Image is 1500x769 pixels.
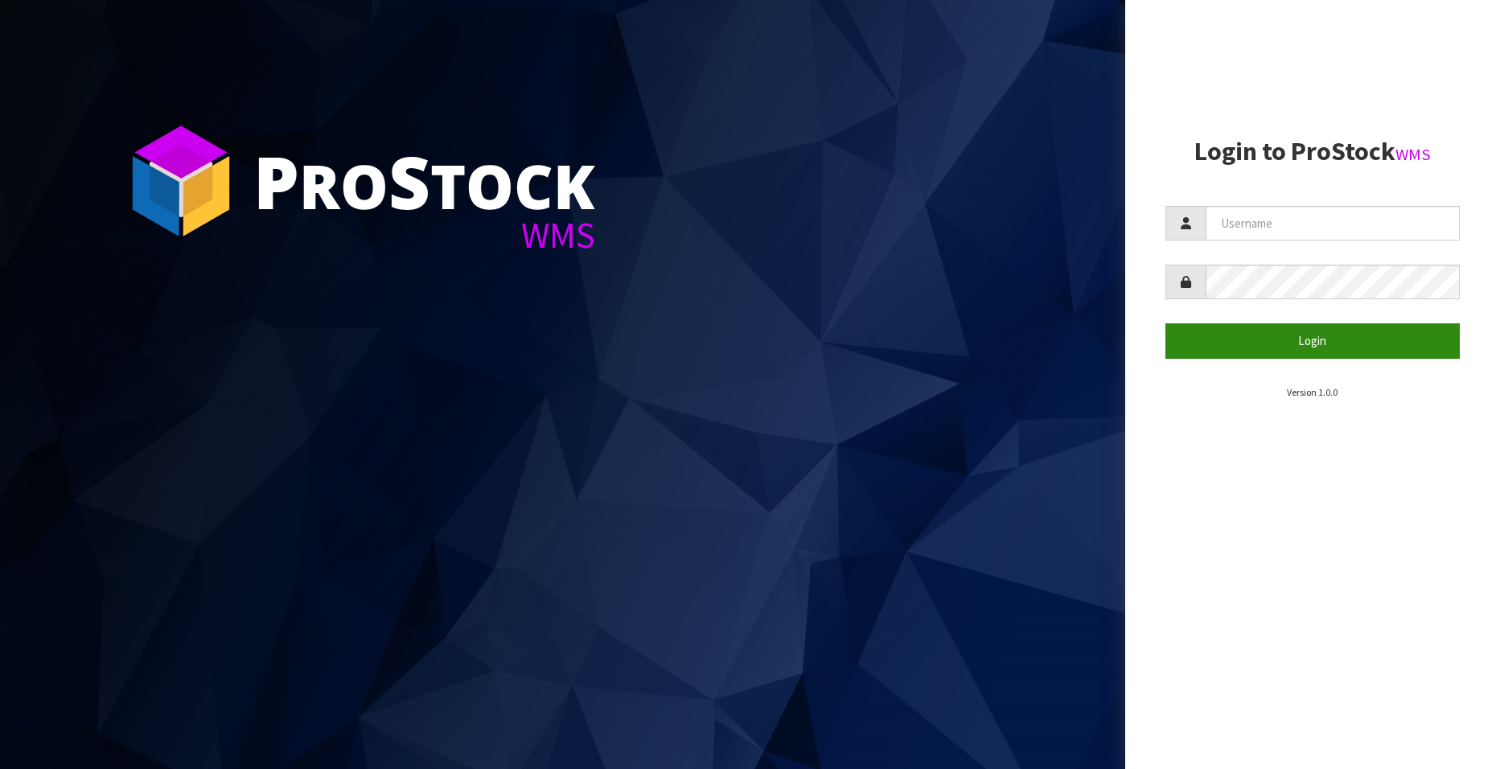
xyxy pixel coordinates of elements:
[1165,323,1460,358] button: Login
[1206,206,1460,241] input: Username
[1395,144,1431,165] small: WMS
[1287,386,1338,398] small: Version 1.0.0
[253,217,595,253] div: WMS
[1165,138,1460,166] h2: Login to ProStock
[253,145,595,217] div: ro tock
[121,121,241,241] img: ProStock Cube
[253,132,299,230] span: P
[388,132,430,230] span: S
